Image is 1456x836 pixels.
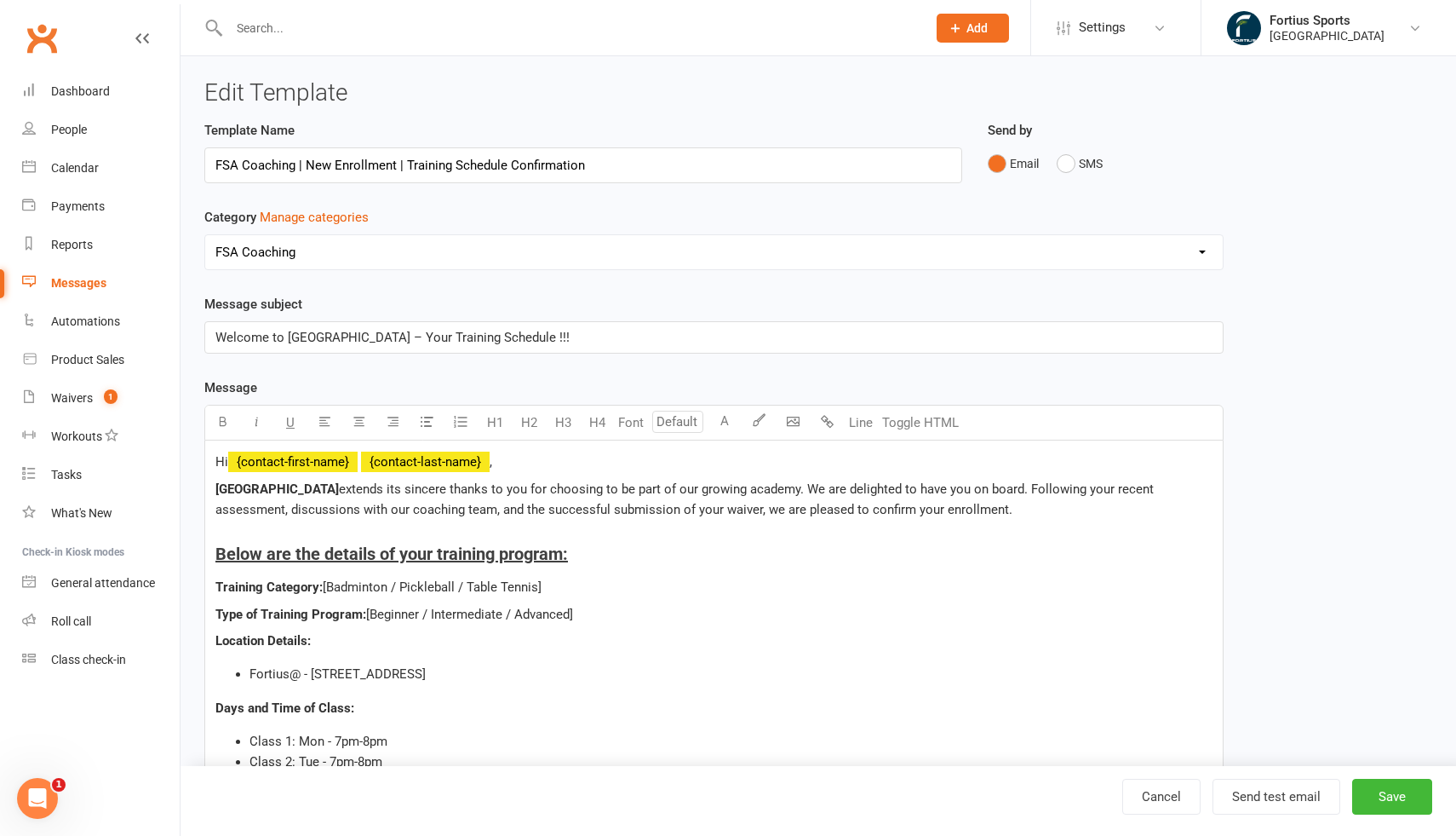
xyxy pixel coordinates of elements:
[22,72,180,111] a: Dashboard
[51,653,126,666] div: Class check-in
[1352,779,1432,815] button: Save
[22,111,180,149] a: People
[22,418,180,456] a: Workouts
[1270,28,1384,43] div: [GEOGRAPHIC_DATA]
[22,641,180,679] a: Class kiosk mode
[844,406,878,440] button: Line
[215,579,323,595] span: Training Category:
[215,607,366,622] span: Type of Training Program:
[260,207,369,228] button: Category
[1057,147,1103,180] button: SMS
[22,564,180,602] a: General attendance kiosk mode
[478,406,512,440] button: H1
[366,607,573,622] span: [Beginner / Intermediate / Advanced]
[22,226,180,264] a: Reports
[323,579,542,595] span: [Badminton / Pickleball / Table Tennis]
[51,576,155,590] div: General attendance
[22,149,180,187] a: Calendar
[937,14,1009,43] button: Add
[215,633,311,649] span: Location Details:
[22,341,180,379] a: Product Sales
[51,276,106,290] div: Messages
[215,481,1157,517] span: extends its sincere thanks to you for choosing to be part of our growing academy. We are delighte...
[204,80,1432,107] h3: Edit Template
[22,494,180,533] a: What's New
[52,778,66,792] span: 1
[20,17,63,60] a: Clubworx
[966,21,988,35] span: Add
[51,123,87,136] div: People
[614,406,648,440] button: Font
[215,701,354,716] span: Days and Time of Class:
[1212,779,1340,815] button: Send test email
[204,120,295,141] label: Template Name
[104,389,118,404] span: 1
[51,614,91,628] div: Roll call
[988,147,1039,180] button: Email
[204,207,369,228] label: Category
[17,778,58,819] iframe: Intercom live chat
[988,120,1032,141] label: Send by
[51,199,105,213] div: Payments
[51,468,82,481] div: Tasks
[215,330,570,345] span: Welcome to [GEOGRAPHIC_DATA] – Your Training Schedule !!!
[204,294,302,314] label: Message subject
[1270,13,1384,28] div: Fortius Sports
[249,666,426,682] span: Fortius@ - [STREET_ADDRESS]
[215,544,568,564] span: Below are the details of your training program:
[878,406,963,440] button: Toggle HTML
[580,406,614,440] button: H4
[249,754,382,770] span: Class 2: Tue - 7pm-8pm
[51,238,93,251] div: Reports
[708,406,742,440] button: A
[51,161,99,175] div: Calendar
[249,734,387,749] span: Class 1: Mon - 7pm-8pm
[490,454,492,470] span: ,
[215,481,339,497] span: [GEOGRAPHIC_DATA]
[51,506,112,520] div: What's New
[652,411,703,433] input: Default
[546,406,580,440] button: H3
[51,391,93,405] div: Waivers
[215,454,228,470] span: Hi
[22,187,180,226] a: Payments
[51,353,124,366] div: Product Sales
[22,379,180,418] a: Waivers 1
[273,406,307,440] button: U
[22,303,180,341] a: Automations
[1079,9,1126,47] span: Settings
[22,264,180,303] a: Messages
[286,415,295,430] span: U
[512,406,546,440] button: H2
[51,314,120,328] div: Automations
[204,378,257,398] label: Message
[224,16,914,40] input: Search...
[51,84,110,98] div: Dashboard
[22,456,180,494] a: Tasks
[1227,11,1261,45] img: thumb_image1743802567.png
[1122,779,1201,815] a: Cancel
[22,602,180,641] a: Roll call
[51,430,102,443] div: Workouts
